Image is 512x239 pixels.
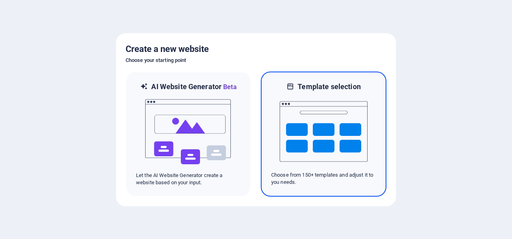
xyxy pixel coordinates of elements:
div: AI Website GeneratorBetaaiLet the AI Website Generator create a website based on your input. [126,72,251,197]
p: Let the AI Website Generator create a website based on your input. [136,172,241,186]
div: Template selectionChoose from 150+ templates and adjust it to you needs. [261,72,386,197]
img: ai [144,92,232,172]
span: Beta [222,83,237,91]
p: Choose from 150+ templates and adjust it to you needs. [271,171,376,186]
h5: Create a new website [126,43,386,56]
h6: Template selection [298,82,360,92]
h6: Choose your starting point [126,56,386,65]
h6: AI Website Generator [151,82,236,92]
